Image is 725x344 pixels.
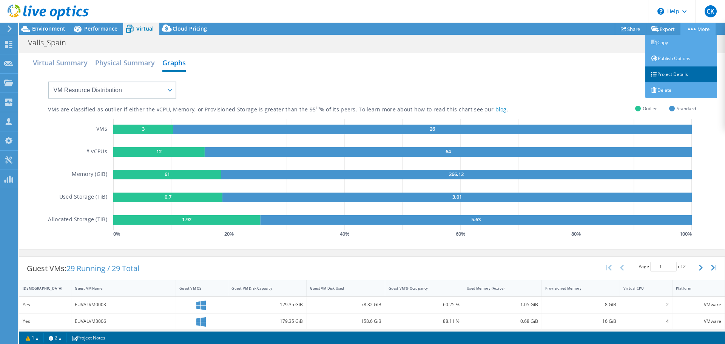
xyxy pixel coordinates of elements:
[680,230,692,237] text: 100 %
[23,301,68,309] div: Yes
[389,286,451,291] div: Guest VM % Occupancy
[113,230,120,237] text: 0 %
[164,193,171,200] text: 0.7
[75,317,172,325] div: EUVALVM3006
[446,148,451,155] text: 64
[310,301,381,309] div: 78.32 GiB
[680,23,716,35] a: More
[676,286,712,291] div: Platform
[643,104,657,113] span: Outlier
[430,125,435,132] text: 26
[66,263,139,273] span: 29 Running / 29 Total
[676,301,721,309] div: VMware
[182,216,191,223] text: 1.92
[452,193,462,200] text: 3.01
[683,263,686,270] span: 2
[25,39,78,47] h1: Valls_Spain
[113,230,696,238] svg: GaugeChartPercentageAxisTexta
[75,286,163,291] div: Guest VM Name
[231,317,303,325] div: 179.35 GiB
[545,317,617,325] div: 16 GiB
[66,333,111,342] a: Project Notes
[142,125,145,132] text: 3
[86,147,107,157] h5: # vCPUs
[20,333,44,342] a: 1
[389,317,460,325] div: 88.11 %
[456,230,465,237] text: 60 %
[677,104,696,113] span: Standard
[136,25,154,32] span: Virtual
[645,35,717,51] a: Copy
[48,215,107,225] h5: Allocated Storage (TiB)
[467,301,538,309] div: 1.05 GiB
[43,333,67,342] a: 2
[645,51,717,66] a: Publish Options
[645,66,717,82] a: Project Details
[495,106,507,113] a: blog
[657,8,664,15] svg: \n
[471,216,481,223] text: 5.63
[96,125,107,134] h5: VMs
[19,257,147,280] div: Guest VMs:
[646,23,681,35] a: Export
[340,230,349,237] text: 40 %
[615,23,646,35] a: Share
[95,55,155,70] h2: Physical Summary
[705,5,717,17] span: CK
[645,82,717,98] a: Delete
[467,317,538,325] div: 0.68 GiB
[165,171,170,177] text: 61
[32,25,65,32] span: Environment
[72,170,107,179] h5: Memory (GiB)
[545,301,617,309] div: 8 GiB
[162,55,186,72] h2: Graphs
[84,25,117,32] span: Performance
[676,317,721,325] div: VMware
[449,171,464,177] text: 266.12
[639,262,686,271] span: Page of
[623,286,659,291] div: Virtual CPU
[571,230,581,237] text: 80 %
[231,301,303,309] div: 129.35 GiB
[173,25,207,32] span: Cloud Pricing
[48,106,546,113] div: VMs are classified as outlier if either the vCPU, Memory, or Provisioned Storage is greater than ...
[156,148,162,155] text: 12
[231,286,294,291] div: Guest VM Disk Capacity
[650,262,677,271] input: jump to page
[623,301,668,309] div: 2
[179,286,215,291] div: Guest VM OS
[310,317,381,325] div: 158.6 GiB
[467,286,529,291] div: Used Memory (Active)
[545,286,608,291] div: Provisioned Memory
[316,105,320,110] sup: th
[33,55,88,70] h2: Virtual Summary
[224,230,234,237] text: 20 %
[623,317,668,325] div: 4
[75,301,172,309] div: EUVALVM0003
[59,193,107,202] h5: Used Storage (TiB)
[389,301,460,309] div: 60.25 %
[310,286,372,291] div: Guest VM Disk Used
[23,317,68,325] div: Yes
[23,286,59,291] div: [DEMOGRAPHIC_DATA]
